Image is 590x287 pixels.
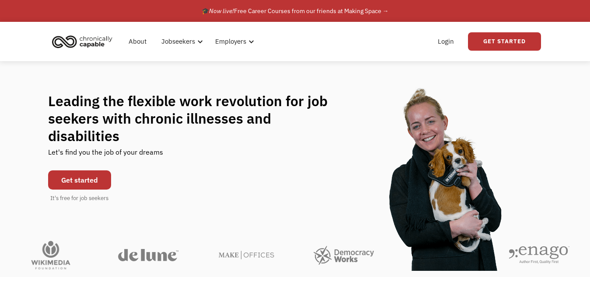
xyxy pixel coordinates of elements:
[433,28,459,55] a: Login
[123,28,152,55] a: About
[215,36,246,47] div: Employers
[209,7,234,15] em: Now live!
[161,36,195,47] div: Jobseekers
[48,145,163,166] div: Let's find you the job of your dreams
[156,28,206,55] div: Jobseekers
[48,92,345,145] h1: Leading the flexible work revolution for job seekers with chronic illnesses and disabilities
[202,6,389,16] div: 🎓 Free Career Courses from our friends at Making Space →
[468,32,541,51] a: Get Started
[49,32,119,51] a: home
[210,28,257,55] div: Employers
[50,194,108,203] div: It's free for job seekers
[48,170,111,190] a: Get started
[49,32,115,51] img: Chronically Capable logo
